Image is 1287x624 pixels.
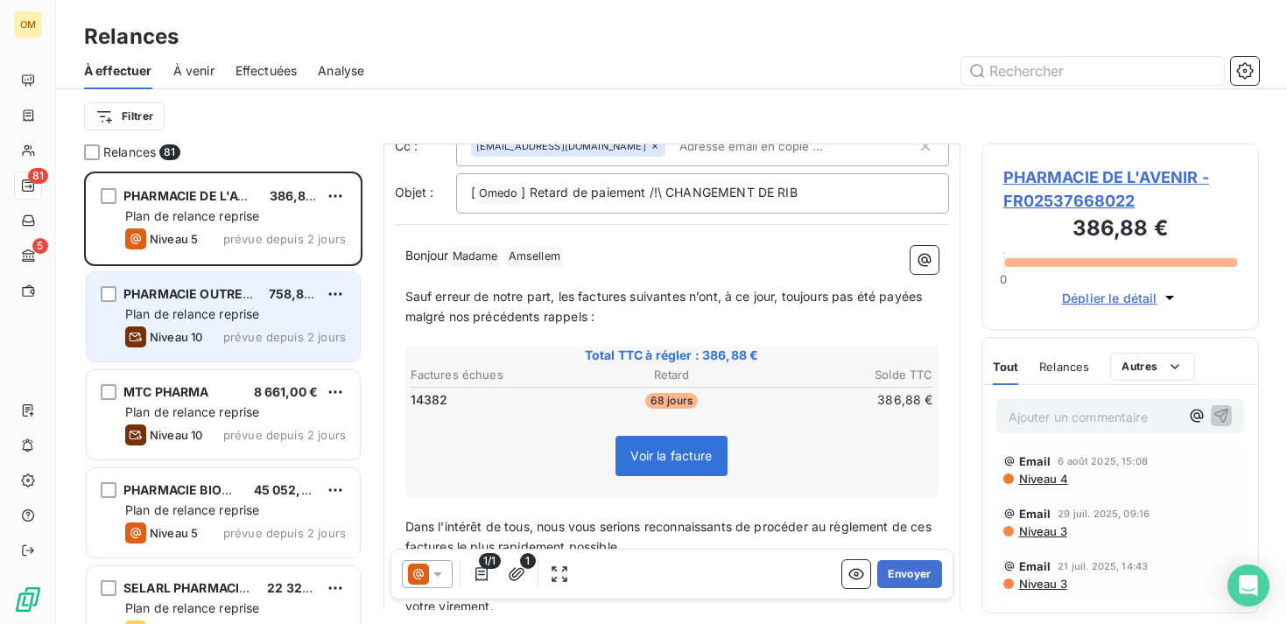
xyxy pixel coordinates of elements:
[1017,472,1068,486] span: Niveau 4
[103,144,156,161] span: Relances
[506,247,563,267] span: Amsellem
[254,482,328,497] span: 45 052,57 €
[471,185,475,200] span: [
[411,391,448,409] span: 14382
[125,502,259,517] span: Plan de relance reprise
[672,133,875,159] input: Adresse email en copie ...
[223,428,346,442] span: prévue depuis 2 jours
[269,286,324,301] span: 758,88 €
[1039,360,1089,374] span: Relances
[125,306,259,321] span: Plan de relance reprise
[1003,165,1238,213] span: PHARMACIE DE L'AVENIR - FR02537668022
[159,144,179,160] span: 81
[405,248,449,263] span: Bonjour
[961,57,1224,85] input: Rechercher
[14,172,41,200] a: 81
[150,232,198,246] span: Niveau 5
[150,526,198,540] span: Niveau 5
[173,62,214,80] span: À venir
[123,580,316,595] span: SELARL PHARMACIE DALAYRAC
[395,185,434,200] span: Objet :
[760,366,933,384] th: Solde TTC
[405,519,935,554] span: Dans l’intérêt de tous, nous vous serions reconnaissants de procéder au règlement de ces factures...
[476,184,521,204] span: Omedo
[125,208,259,223] span: Plan de relance reprise
[1019,559,1051,573] span: Email
[123,482,257,497] span: PHARMACIE BIODAILY
[1062,289,1157,307] span: Déplier le détail
[645,393,698,409] span: 68 jours
[223,232,346,246] span: prévue depuis 2 jours
[1003,213,1238,248] h3: 386,88 €
[236,62,298,80] span: Effectuées
[476,141,646,151] span: [EMAIL_ADDRESS][DOMAIN_NAME]
[150,330,202,344] span: Niveau 10
[1019,507,1051,521] span: Email
[1000,272,1007,286] span: 0
[223,526,346,540] span: prévue depuis 2 jours
[630,448,712,463] span: Voir la facture
[150,428,202,442] span: Niveau 10
[410,366,583,384] th: Factures échues
[14,242,41,270] a: 5
[1058,561,1148,571] span: 21 juil. 2025, 14:43
[408,347,936,364] span: Total TTC à régler : 386,88 €
[123,188,276,203] span: PHARMACIE DE L'AVENIR
[1110,353,1195,381] button: Autres
[84,62,152,80] span: À effectuer
[84,21,179,53] h3: Relances
[521,185,797,200] span: ] Retard de paiement /!\ CHANGEMENT DE RIB
[223,330,346,344] span: prévue depuis 2 jours
[123,286,271,301] span: PHARMACIE OUTREBON
[395,137,456,155] label: Cc :
[1017,577,1067,591] span: Niveau 3
[993,360,1019,374] span: Tout
[585,366,758,384] th: Retard
[1017,524,1067,538] span: Niveau 3
[267,580,342,595] span: 22 329,84 €
[32,238,48,254] span: 5
[125,600,259,615] span: Plan de relance reprise
[450,247,501,267] span: Madame
[123,384,209,399] span: MTC PHARMA
[877,560,941,588] button: Envoyer
[760,390,933,410] td: 386,88 €
[1058,456,1148,466] span: 6 août 2025, 15:08
[1058,508,1150,519] span: 29 juil. 2025, 09:16
[14,585,42,613] img: Logo LeanPay
[125,404,259,419] span: Plan de relance reprise
[254,384,319,399] span: 8 661,00 €
[28,168,48,184] span: 81
[479,553,500,569] span: 1/1
[1227,564,1269,606] div: Open Intercom Messenger
[405,289,926,324] span: Sauf erreur de notre part, les factures suivantes n’ont, à ce jour, toujours pas été payées malgr...
[270,188,326,203] span: 386,88 €
[84,172,362,624] div: grid
[318,62,364,80] span: Analyse
[1057,288,1184,308] button: Déplier le détail
[1019,454,1051,468] span: Email
[84,102,165,130] button: Filtrer
[14,11,42,39] div: OM
[520,553,536,569] span: 1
